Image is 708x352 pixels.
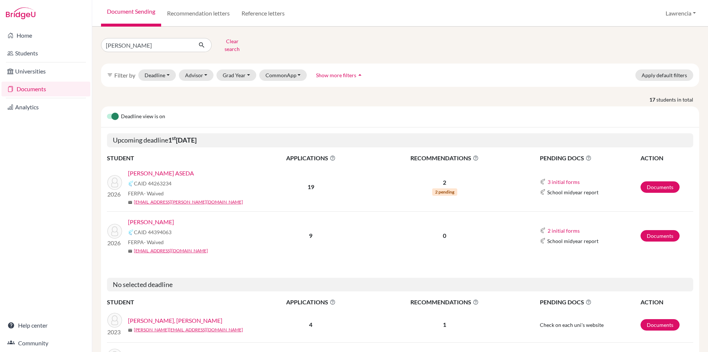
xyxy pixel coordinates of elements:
span: mail [128,200,132,205]
img: Bridge-U [6,7,35,19]
span: School midyear report [547,237,598,245]
span: Show more filters [316,72,356,78]
img: Common App logo [540,228,546,233]
a: Students [1,46,90,61]
span: PENDING DOCS [540,298,640,307]
a: [PERSON_NAME][EMAIL_ADDRESS][DOMAIN_NAME] [134,327,243,333]
a: Documents [641,181,680,193]
b: 9 [309,232,312,239]
th: ACTION [640,153,693,163]
p: 0 [368,231,522,240]
th: STUDENT [107,153,254,163]
span: FERPA [128,189,164,197]
p: 2026 [107,239,122,247]
a: [EMAIL_ADDRESS][DOMAIN_NAME] [134,247,208,254]
a: [EMAIL_ADDRESS][PERSON_NAME][DOMAIN_NAME] [134,199,243,205]
button: Grad Year [216,69,256,81]
span: CAID 44394063 [134,228,171,236]
span: - Waived [144,239,164,245]
img: ACHEAMPONG, KWAKU APPIAH [107,313,122,328]
p: 2026 [107,190,122,199]
img: Common App logo [128,229,134,235]
img: AGYEPONG, KWAKU ASEDA [107,175,122,190]
th: STUDENT [107,297,254,307]
th: ACTION [640,297,693,307]
a: Universities [1,64,90,79]
img: Common App logo [128,181,134,187]
span: students in total [656,96,699,103]
input: Find student by name... [101,38,192,52]
button: Lawrencia [662,6,699,20]
button: 3 initial forms [547,178,580,186]
b: 1 [DATE] [168,136,197,144]
h5: No selected deadline [107,278,693,292]
button: 2 initial forms [547,226,580,235]
span: Deadline view is on [121,112,165,121]
span: Check on each uni's website [540,322,604,328]
span: School midyear report [547,188,598,196]
span: APPLICATIONS [255,298,367,307]
button: CommonApp [259,69,307,81]
h5: Upcoming deadline [107,133,693,147]
a: [PERSON_NAME], [PERSON_NAME] [128,316,222,325]
a: Community [1,336,90,351]
span: PENDING DOCS [540,154,640,163]
p: 2023 [107,328,122,336]
b: 4 [309,321,312,328]
i: filter_list [107,72,113,78]
img: Common App logo [540,189,546,195]
span: RECOMMENDATIONS [368,154,522,163]
span: CAID 44263234 [134,180,171,187]
span: Filter by [114,72,135,79]
a: Help center [1,318,90,333]
p: 1 [368,320,522,329]
a: Documents [1,82,90,96]
a: Home [1,28,90,43]
a: Analytics [1,100,90,115]
span: RECOMMENDATIONS [368,298,522,307]
a: Documents [641,230,680,242]
button: Deadline [138,69,176,81]
b: 19 [308,183,314,190]
sup: st [172,135,176,141]
button: Show more filtersarrow_drop_up [310,69,370,81]
span: APPLICATIONS [255,154,367,163]
i: arrow_drop_up [356,71,364,79]
span: 2 pending [432,188,457,196]
span: mail [128,249,132,253]
a: Documents [641,319,680,331]
strong: 17 [649,96,656,103]
a: [PERSON_NAME] [128,218,174,226]
span: mail [128,328,132,332]
span: - Waived [144,190,164,196]
img: TENKORANG, KWAKU [107,224,122,239]
p: 2 [368,178,522,187]
img: Common App logo [540,238,546,244]
span: FERPA [128,238,164,246]
button: Advisor [179,69,214,81]
button: Apply default filters [635,69,693,81]
button: Clear search [212,35,253,55]
img: Common App logo [540,179,546,185]
a: [PERSON_NAME] ASEDA [128,169,194,178]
